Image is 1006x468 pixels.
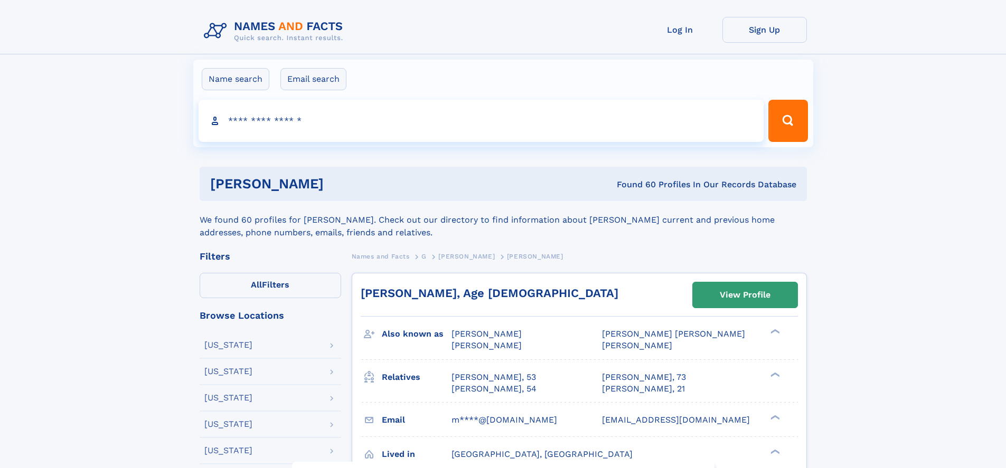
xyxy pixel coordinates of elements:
a: [PERSON_NAME], Age [DEMOGRAPHIC_DATA] [361,286,618,300]
a: [PERSON_NAME], 21 [602,383,685,395]
div: We found 60 profiles for [PERSON_NAME]. Check out our directory to find information about [PERSON... [200,201,807,239]
h3: Also known as [382,325,452,343]
h3: Relatives [382,368,452,386]
label: Filters [200,273,341,298]
a: G [421,250,427,263]
div: Browse Locations [200,311,341,320]
div: Found 60 Profiles In Our Records Database [470,179,796,190]
div: [US_STATE] [204,446,252,455]
div: ❯ [768,328,781,335]
span: All [251,280,262,290]
span: [PERSON_NAME] [PERSON_NAME] [602,329,745,339]
h1: [PERSON_NAME] [210,177,471,190]
div: Filters [200,252,341,261]
div: [US_STATE] [204,367,252,376]
div: [US_STATE] [204,420,252,428]
h3: Lived in [382,445,452,463]
div: [US_STATE] [204,341,252,349]
a: View Profile [693,282,797,308]
a: Log In [638,17,722,43]
a: [PERSON_NAME], 73 [602,371,686,383]
div: ❯ [768,414,781,421]
a: [PERSON_NAME] [438,250,495,263]
input: search input [199,100,764,142]
img: Logo Names and Facts [200,17,352,45]
h3: Email [382,411,452,429]
a: [PERSON_NAME], 54 [452,383,537,395]
div: ❯ [768,448,781,455]
span: G [421,253,427,260]
a: Names and Facts [352,250,410,263]
span: [EMAIL_ADDRESS][DOMAIN_NAME] [602,415,750,425]
div: [US_STATE] [204,394,252,402]
button: Search Button [768,100,807,142]
a: [PERSON_NAME], 53 [452,371,536,383]
span: [PERSON_NAME] [602,340,672,350]
span: [PERSON_NAME] [452,340,522,350]
span: [PERSON_NAME] [452,329,522,339]
span: [GEOGRAPHIC_DATA], [GEOGRAPHIC_DATA] [452,449,633,459]
span: [PERSON_NAME] [438,253,495,260]
label: Email search [280,68,346,90]
a: Sign Up [722,17,807,43]
div: View Profile [720,283,770,307]
span: [PERSON_NAME] [507,253,563,260]
label: Name search [202,68,269,90]
div: ❯ [768,371,781,378]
